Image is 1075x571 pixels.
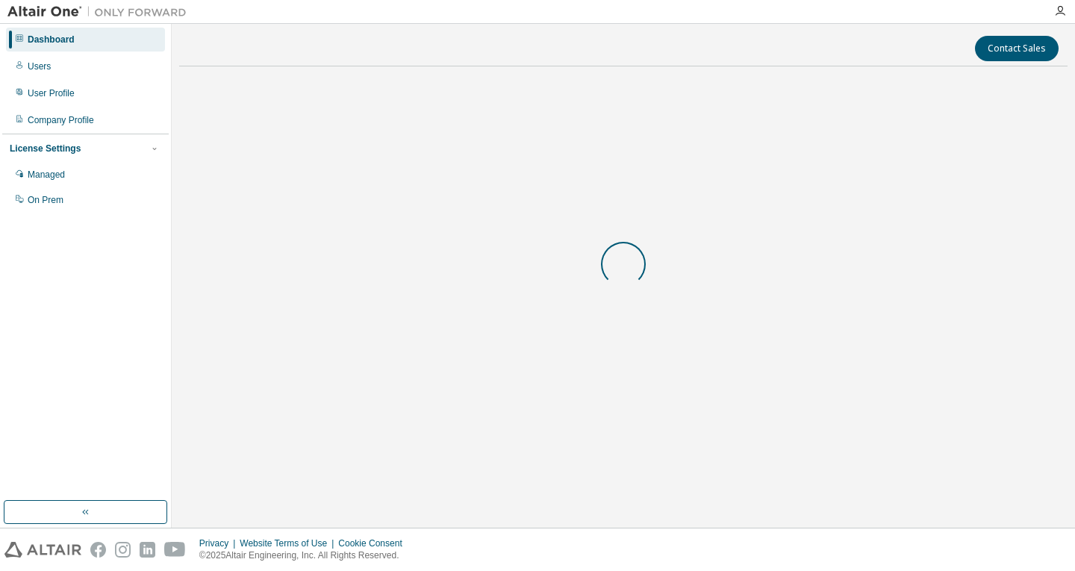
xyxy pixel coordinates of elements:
img: instagram.svg [115,542,131,558]
div: License Settings [10,143,81,155]
div: Privacy [199,537,240,549]
div: Company Profile [28,114,94,126]
p: © 2025 Altair Engineering, Inc. All Rights Reserved. [199,549,411,562]
button: Contact Sales [975,36,1059,61]
div: Website Terms of Use [240,537,338,549]
div: On Prem [28,194,63,206]
div: Cookie Consent [338,537,411,549]
img: Altair One [7,4,194,19]
img: linkedin.svg [140,542,155,558]
div: Users [28,60,51,72]
div: Dashboard [28,34,75,46]
img: youtube.svg [164,542,186,558]
div: User Profile [28,87,75,99]
div: Managed [28,169,65,181]
img: altair_logo.svg [4,542,81,558]
img: facebook.svg [90,542,106,558]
